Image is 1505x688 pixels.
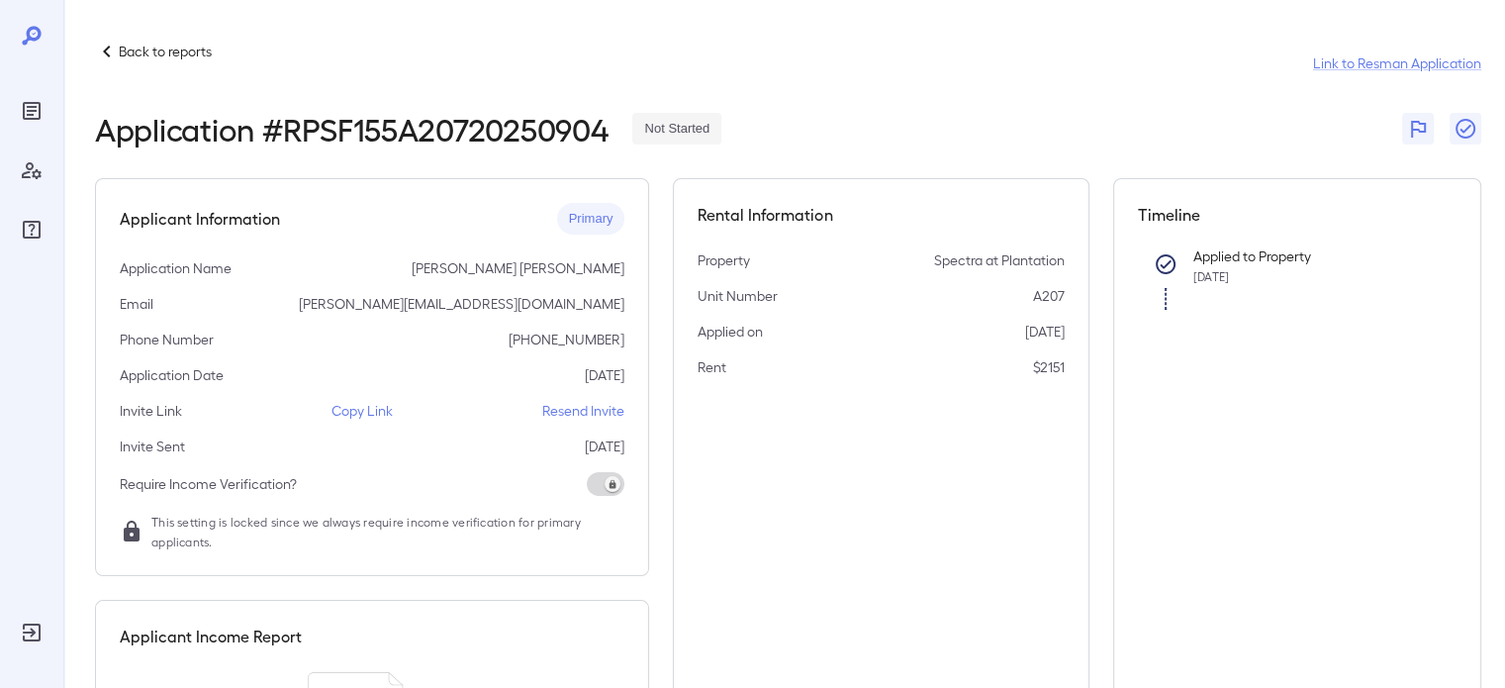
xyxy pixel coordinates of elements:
[119,42,212,61] p: Back to reports
[934,250,1065,270] p: Spectra at Plantation
[1138,203,1457,227] h5: Timeline
[1025,322,1065,342] p: [DATE]
[1033,286,1065,306] p: A207
[509,330,624,349] p: [PHONE_NUMBER]
[698,203,1064,227] h5: Rental Information
[585,437,624,456] p: [DATE]
[1193,269,1229,283] span: [DATE]
[151,512,624,551] span: This setting is locked since we always require income verification for primary applicants.
[698,322,763,342] p: Applied on
[1402,113,1434,145] button: Flag Report
[95,111,609,147] h2: Application # RPSF155A20720250904
[331,401,393,421] p: Copy Link
[120,437,185,456] p: Invite Sent
[299,294,624,314] p: [PERSON_NAME][EMAIL_ADDRESS][DOMAIN_NAME]
[1450,113,1481,145] button: Close Report
[698,286,778,306] p: Unit Number
[632,120,721,139] span: Not Started
[698,357,726,377] p: Rent
[557,210,625,229] span: Primary
[16,214,47,246] div: FAQ
[120,474,297,494] p: Require Income Verification?
[120,330,214,349] p: Phone Number
[16,154,47,186] div: Manage Users
[1193,246,1425,266] p: Applied to Property
[120,258,232,278] p: Application Name
[1033,357,1065,377] p: $2151
[542,401,624,421] p: Resend Invite
[412,258,624,278] p: [PERSON_NAME] [PERSON_NAME]
[585,365,624,385] p: [DATE]
[1313,53,1481,73] a: Link to Resman Application
[698,250,750,270] p: Property
[120,401,182,421] p: Invite Link
[120,207,280,231] h5: Applicant Information
[120,294,153,314] p: Email
[16,617,47,648] div: Log Out
[120,625,302,648] h5: Applicant Income Report
[120,365,224,385] p: Application Date
[16,95,47,127] div: Reports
